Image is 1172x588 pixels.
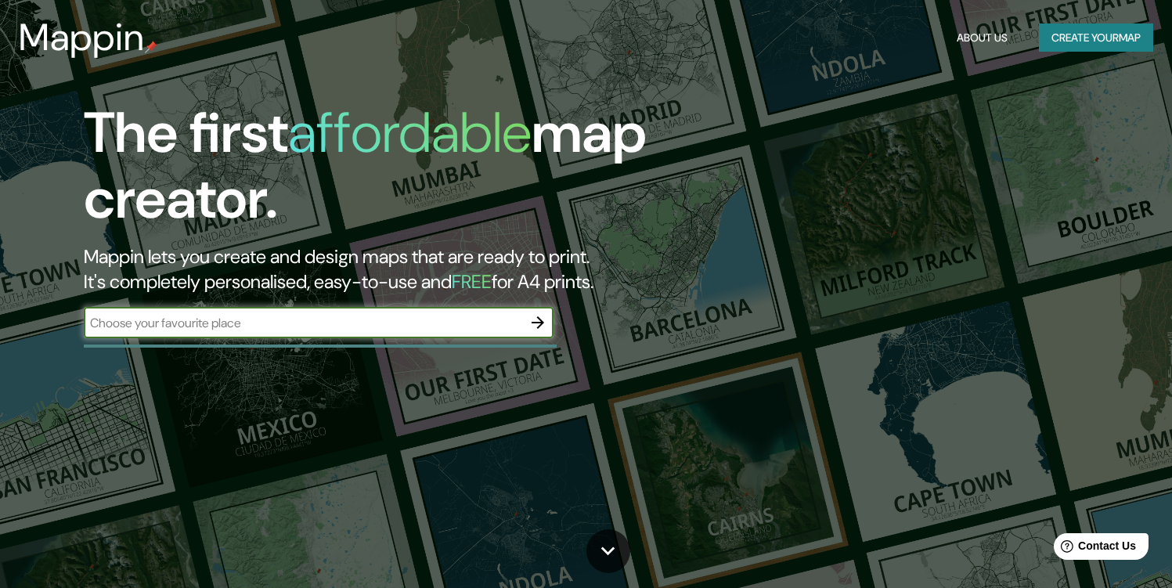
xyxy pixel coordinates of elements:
[84,100,670,244] h1: The first map creator.
[84,244,670,294] h2: Mappin lets you create and design maps that are ready to print. It's completely personalised, eas...
[950,23,1014,52] button: About Us
[84,314,522,332] input: Choose your favourite place
[452,269,492,294] h5: FREE
[1033,527,1155,571] iframe: Help widget launcher
[1039,23,1153,52] button: Create yourmap
[288,96,532,169] h1: affordable
[145,41,157,53] img: mappin-pin
[19,16,145,60] h3: Mappin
